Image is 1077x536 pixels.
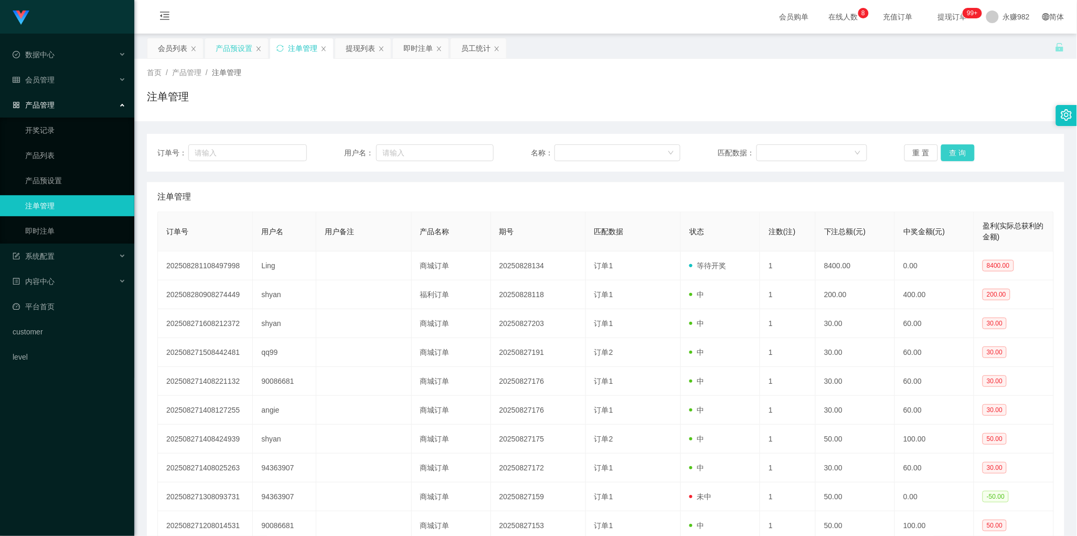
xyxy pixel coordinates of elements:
i: 图标: appstore-o [13,101,20,109]
td: Ling [253,251,316,280]
td: 400.00 [895,280,974,309]
span: 中 [689,319,704,328]
span: 中 [689,521,704,530]
td: shyan [253,280,316,309]
span: 订单1 [594,406,613,414]
i: 图标: down [668,150,674,157]
i: 图标: down [855,150,861,157]
td: 8400.00 [816,251,895,280]
span: / [166,68,168,77]
img: logo.9652507e.png [13,10,29,25]
div: 会员列表 [158,38,187,58]
span: 订单1 [594,261,613,270]
span: 订单号： [157,148,188,159]
span: 系统配置 [13,252,55,260]
td: 20250827176 [491,367,586,396]
span: 订单2 [594,348,613,356]
span: 30.00 [983,318,1007,329]
span: 30.00 [983,462,1007,474]
td: 1 [760,338,816,367]
span: 订单2 [594,435,613,443]
i: 图标: form [13,253,20,260]
span: 首页 [147,68,162,77]
td: 100.00 [895,425,974,454]
td: 30.00 [816,454,895,482]
span: / [206,68,208,77]
i: 图标: close [494,46,500,52]
span: 中奖金额(元) [903,227,945,236]
td: 1 [760,309,816,338]
h1: 注单管理 [147,89,189,104]
td: 20250827203 [491,309,586,338]
span: 下注总额(元) [824,227,866,236]
td: 202508271408221132 [158,367,253,396]
td: 202508271308093731 [158,482,253,511]
td: 商城订单 [412,396,491,425]
td: 30.00 [816,309,895,338]
div: 员工统计 [461,38,490,58]
span: 50.00 [983,433,1007,445]
td: 60.00 [895,367,974,396]
span: 订单1 [594,464,613,472]
i: 图标: table [13,76,20,83]
td: 1 [760,251,816,280]
span: 注数(注) [769,227,795,236]
span: 8400.00 [983,260,1014,271]
td: 20250828118 [491,280,586,309]
td: 20250827175 [491,425,586,454]
td: 1 [760,425,816,454]
i: 图标: close [436,46,442,52]
div: 注单管理 [288,38,317,58]
td: qq99 [253,338,316,367]
span: 30.00 [983,346,1007,358]
span: 中 [689,348,704,356]
td: shyan [253,309,316,338]
span: 内容中心 [13,277,55,286]
span: 状态 [689,227,704,236]
span: 名称： [531,148,555,159]
i: 图标: global [1042,13,1050,20]
a: 产品预设置 [25,170,126,191]
td: 商城订单 [412,338,491,367]
span: 在线人数 [824,13,863,20]
span: 订单1 [594,492,613,501]
i: 图标: check-circle-o [13,51,20,58]
span: 中 [689,377,704,385]
td: 1 [760,367,816,396]
span: 等待开奖 [689,261,726,270]
span: 中 [689,290,704,299]
i: 图标: close [378,46,385,52]
a: customer [13,321,126,342]
span: 订单1 [594,377,613,385]
span: 30.00 [983,375,1007,387]
div: 提现列表 [346,38,375,58]
td: 94363907 [253,482,316,511]
span: 匹配数据 [594,227,624,236]
td: 50.00 [816,482,895,511]
span: 注单管理 [212,68,241,77]
td: 202508271508442481 [158,338,253,367]
span: 产品管理 [172,68,201,77]
div: 即时注单 [403,38,433,58]
td: 202508271608212372 [158,309,253,338]
span: 用户备注 [325,227,354,236]
i: 图标: unlock [1055,43,1064,52]
td: angie [253,396,316,425]
td: 商城订单 [412,367,491,396]
span: 注单管理 [157,191,191,203]
td: 20250828134 [491,251,586,280]
td: 30.00 [816,338,895,367]
a: 图标: dashboard平台首页 [13,296,126,317]
i: 图标: close [255,46,262,52]
a: 注单管理 [25,195,126,216]
td: 福利订单 [412,280,491,309]
p: 8 [861,8,865,18]
i: 图标: menu-fold [147,1,183,34]
td: 202508280908274449 [158,280,253,309]
td: 202508281108497998 [158,251,253,280]
a: 开奖记录 [25,120,126,141]
span: 充值订单 [878,13,918,20]
span: 匹配数据： [718,148,756,159]
button: 查 询 [941,144,975,161]
span: 中 [689,464,704,472]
